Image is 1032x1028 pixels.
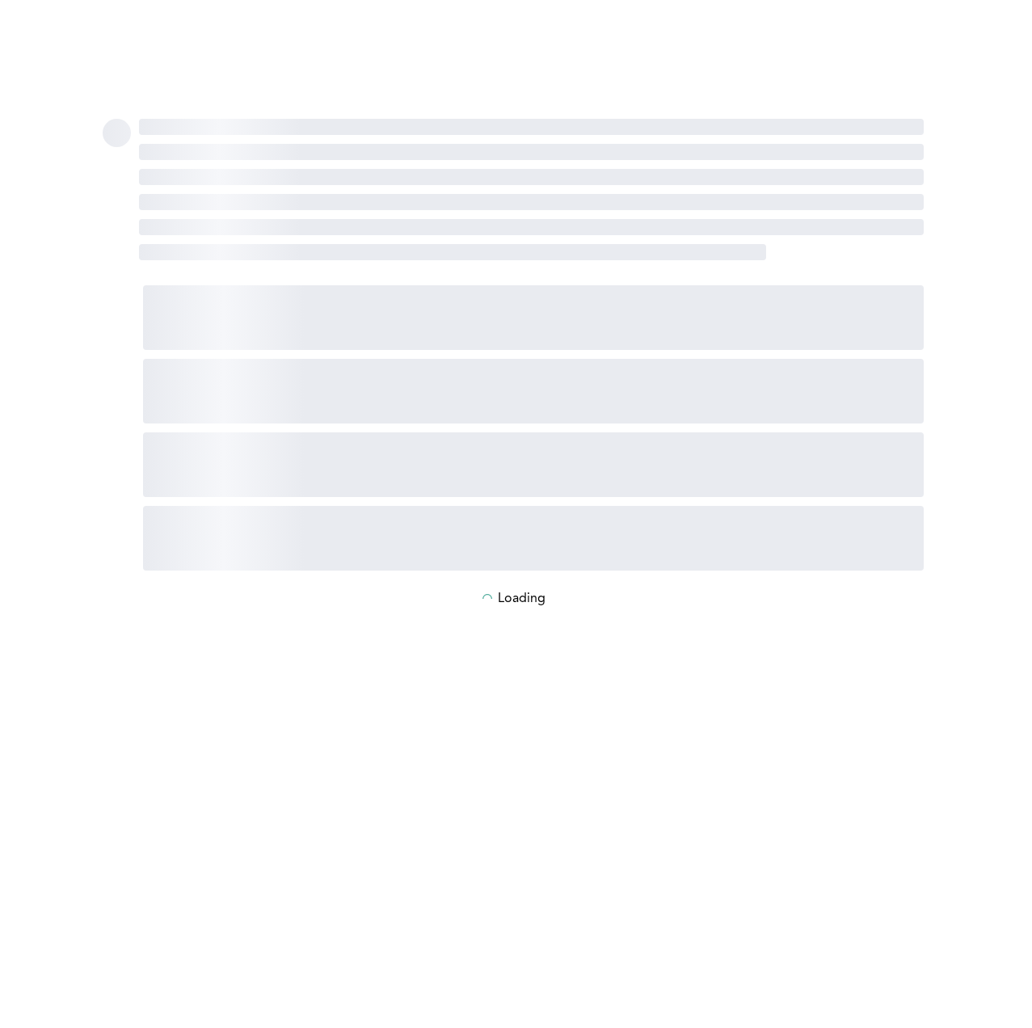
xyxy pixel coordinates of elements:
span: ‌ [103,119,131,147]
span: ‌ [139,119,924,135]
span: ‌ [139,194,924,210]
span: ‌ [139,169,924,185]
span: ‌ [143,432,924,497]
span: ‌ [139,144,924,160]
span: ‌ [139,219,924,235]
span: ‌ [143,359,924,423]
span: ‌ [143,285,924,350]
span: ‌ [139,244,767,260]
span: ‌ [143,506,924,571]
p: Loading [498,592,545,606]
